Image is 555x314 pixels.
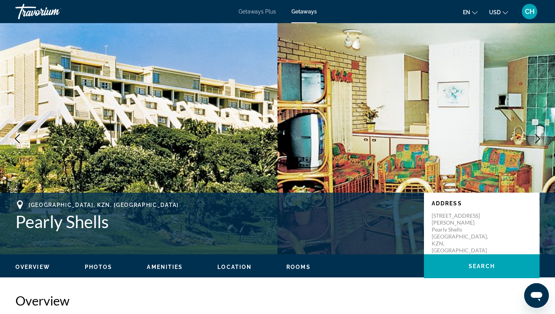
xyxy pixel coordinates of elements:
span: Search [469,263,495,269]
button: Change currency [489,7,508,18]
span: Photos [85,264,113,270]
span: Rooms [286,264,311,270]
button: Search [424,254,540,278]
a: Getaways [291,8,317,15]
button: Overview [15,264,50,270]
p: Address [432,200,532,207]
h1: Pearly Shells [15,212,416,232]
span: Overview [15,264,50,270]
a: Travorium [15,2,92,22]
span: Amenities [147,264,183,270]
button: Photos [85,264,113,270]
p: [STREET_ADDRESS][PERSON_NAME] Pearly Shells [GEOGRAPHIC_DATA], KZN, [GEOGRAPHIC_DATA] [432,212,493,254]
button: Location [217,264,252,270]
button: User Menu [520,3,540,20]
span: USD [489,9,501,15]
a: Getaways Plus [239,8,276,15]
span: Location [217,264,252,270]
span: en [463,9,470,15]
button: Previous image [8,129,27,148]
button: Change language [463,7,478,18]
span: CH [525,8,535,15]
span: [GEOGRAPHIC_DATA], KZN, [GEOGRAPHIC_DATA] [29,202,179,208]
h2: Overview [15,293,540,308]
iframe: Button to launch messaging window [524,283,549,308]
button: Rooms [286,264,311,270]
button: Amenities [147,264,183,270]
button: Next image [528,129,547,148]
